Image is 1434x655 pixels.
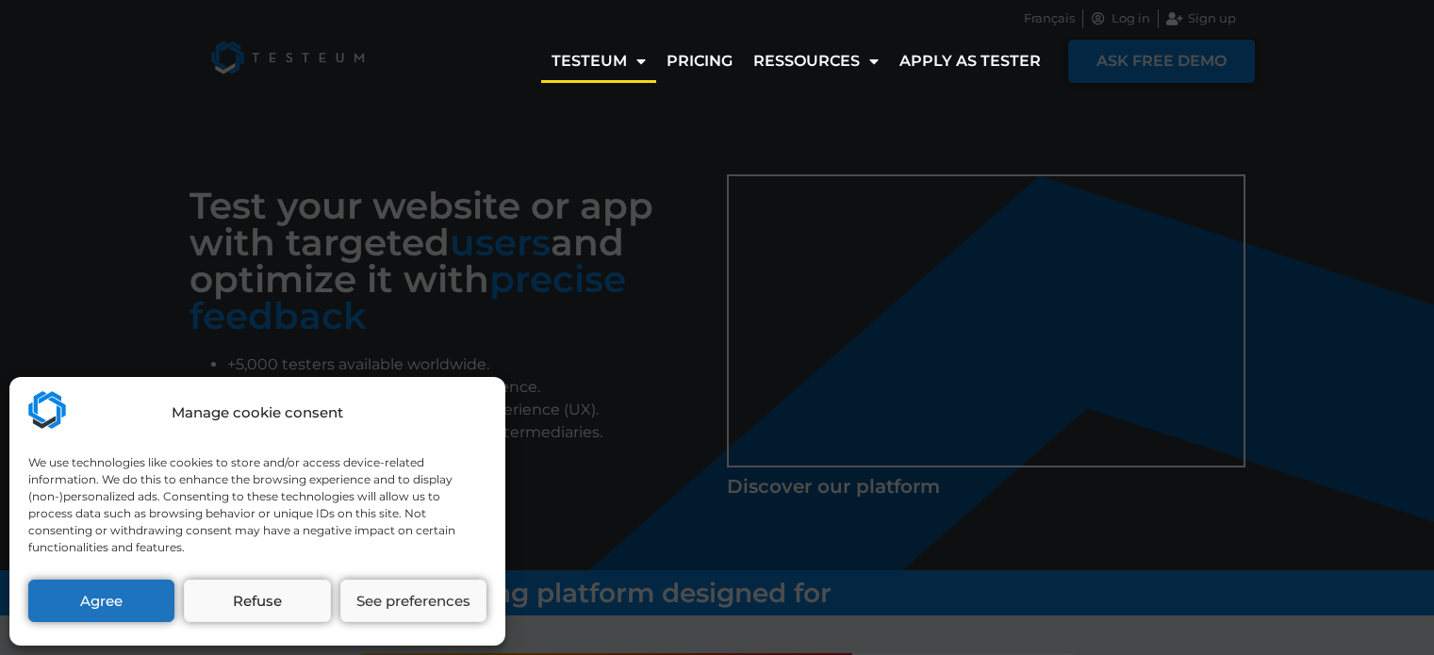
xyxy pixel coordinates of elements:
[172,402,343,424] div: Manage cookie consent
[28,454,485,556] div: We use technologies like cookies to store and/or access device-related information. We do this to...
[541,40,1051,83] nav: Menu
[889,40,1051,83] a: Apply as tester
[541,40,656,83] a: Testeum
[656,40,743,83] a: Pricing
[28,580,174,622] button: Agree
[340,580,486,622] button: See preferences
[743,40,889,83] a: Ressources
[28,391,66,429] img: Testeum.com - Application crowdtesting platform
[184,580,330,622] button: Refuse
